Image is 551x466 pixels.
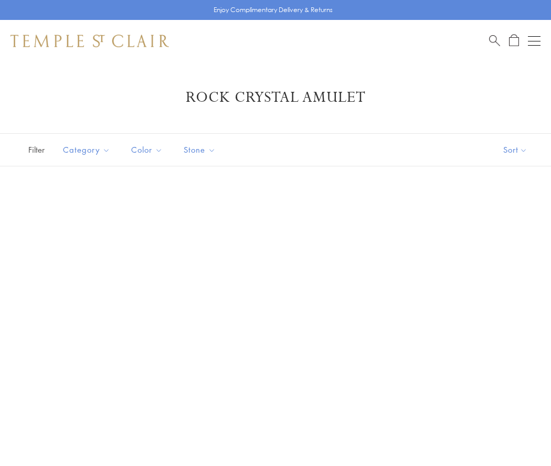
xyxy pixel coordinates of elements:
[58,143,118,156] span: Category
[528,35,541,47] button: Open navigation
[10,35,169,47] img: Temple St. Clair
[214,5,333,15] p: Enjoy Complimentary Delivery & Returns
[126,143,171,156] span: Color
[509,34,519,47] a: Open Shopping Bag
[26,88,525,107] h1: Rock Crystal Amulet
[178,143,224,156] span: Stone
[489,34,500,47] a: Search
[480,134,551,166] button: Show sort by
[123,138,171,162] button: Color
[55,138,118,162] button: Category
[176,138,224,162] button: Stone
